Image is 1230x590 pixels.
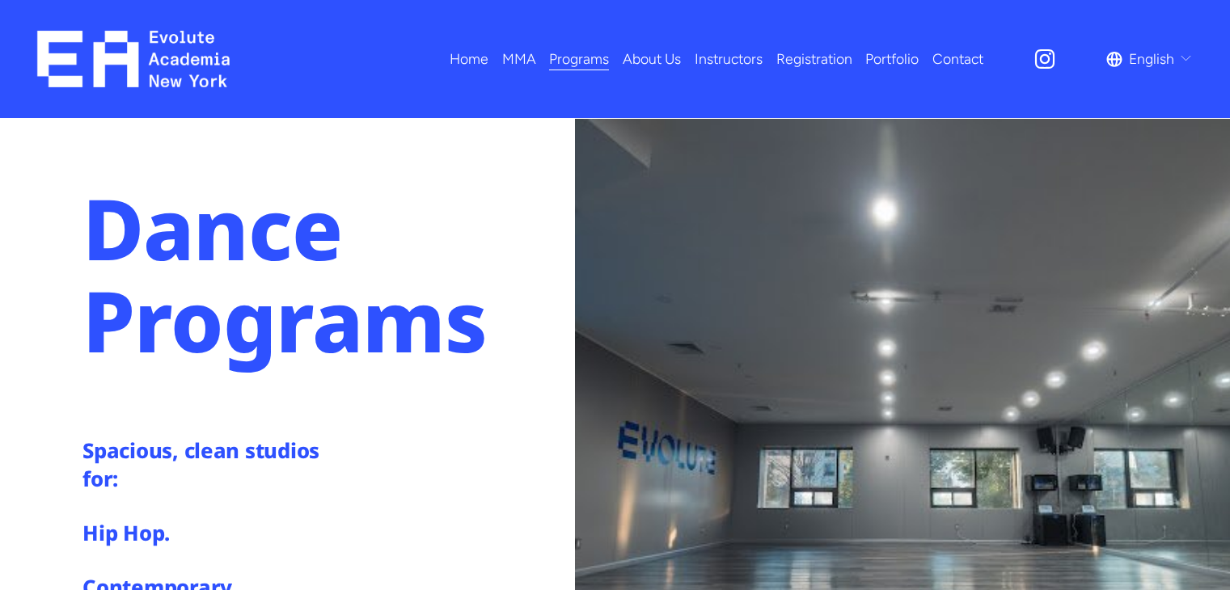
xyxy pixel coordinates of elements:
a: Portfolio [865,44,919,73]
a: Instructors [695,44,763,73]
a: Instagram [1033,47,1057,71]
h4: Hip Hop. [82,519,342,547]
div: language picker [1106,44,1194,73]
a: Home [450,44,488,73]
span: English [1129,46,1174,72]
span: MMA [502,46,536,72]
h4: Spacious, clean studios for: [82,436,342,493]
a: folder dropdown [549,44,609,73]
span: Programs [549,46,609,72]
img: EA [37,31,230,87]
a: folder dropdown [502,44,536,73]
a: About Us [623,44,681,73]
a: Registration [776,44,852,73]
a: Contact [932,44,983,73]
h1: Dance Programs [82,182,566,365]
